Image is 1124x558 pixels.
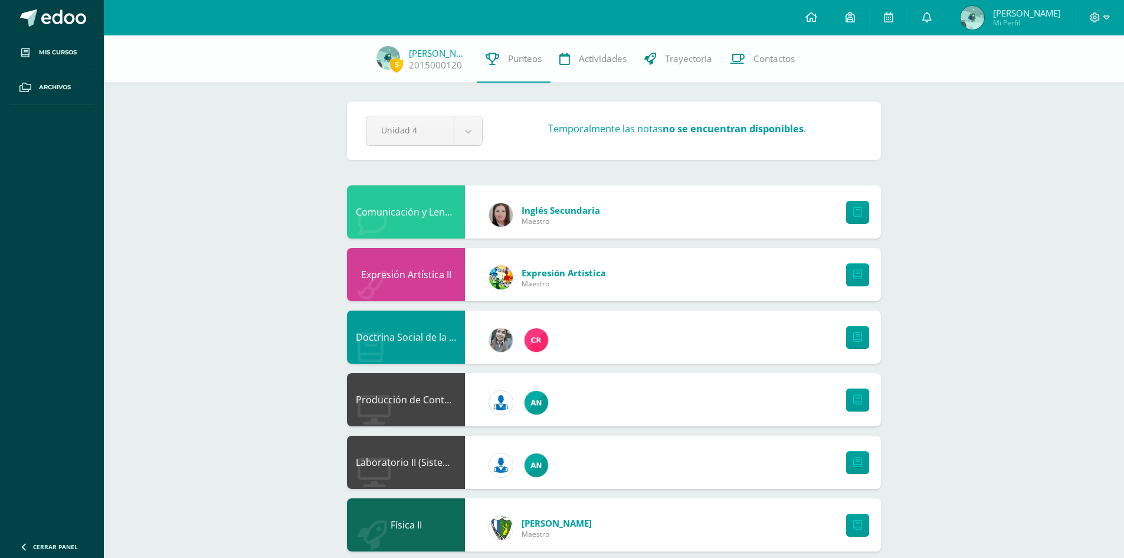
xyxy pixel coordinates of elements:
[347,373,465,426] div: Producción de Contenidos Digitales
[721,35,804,83] a: Contactos
[9,70,94,105] a: Archivos
[550,35,635,83] a: Actividades
[39,83,71,92] span: Archivos
[347,311,465,364] div: Doctrina Social de la Iglesia
[525,453,548,477] img: 05ee8f3aa2e004bc19e84eb2325bd6d4.png
[376,46,400,70] img: 0d125e61179144410fb0d7f3f0b592f6.png
[409,59,462,71] a: 2015000120
[579,53,627,65] span: Actividades
[347,248,465,301] div: Expresión Artística II
[366,116,482,145] a: Unidad 4
[522,204,600,216] span: Inglés Secundaria
[489,328,513,352] img: cba4c69ace659ae4cf02a5761d9a2473.png
[522,216,600,226] span: Maestro
[522,279,606,289] span: Maestro
[409,47,468,59] a: [PERSON_NAME]
[525,328,548,352] img: 866c3f3dc5f3efb798120d7ad13644d9.png
[665,53,712,65] span: Trayectoria
[39,48,77,57] span: Mis cursos
[9,35,94,70] a: Mis cursos
[489,391,513,415] img: 6ed6846fa57649245178fca9fc9a58dd.png
[477,35,550,83] a: Punteos
[489,453,513,477] img: 6ed6846fa57649245178fca9fc9a58dd.png
[508,53,542,65] span: Punteos
[390,57,403,72] span: 5
[993,18,1061,28] span: Mi Perfil
[347,498,465,552] div: Física II
[548,122,806,135] h3: Temporalmente las notas .
[381,116,439,144] span: Unidad 4
[993,7,1061,19] span: [PERSON_NAME]
[522,267,606,279] span: Expresión Artística
[347,436,465,489] div: Laboratorio II (Sistema Operativo Macintoch)
[489,516,513,540] img: d7d6d148f6dec277cbaab50fee73caa7.png
[347,185,465,239] div: Comunicación y Lenguaje L3 Inglés
[635,35,721,83] a: Trayectoria
[525,391,548,415] img: 05ee8f3aa2e004bc19e84eb2325bd6d4.png
[489,203,513,227] img: 8af0450cf43d44e38c4a1497329761f3.png
[961,6,984,30] img: 0d125e61179144410fb0d7f3f0b592f6.png
[489,266,513,289] img: 159e24a6ecedfdf8f489544946a573f0.png
[663,122,804,135] strong: no se encuentran disponibles
[522,529,592,539] span: Maestro
[522,517,592,529] span: [PERSON_NAME]
[33,543,78,551] span: Cerrar panel
[753,53,795,65] span: Contactos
